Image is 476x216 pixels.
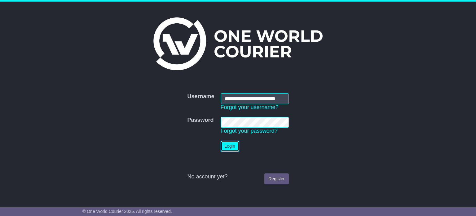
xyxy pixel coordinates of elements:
label: Username [187,93,214,100]
img: One World [153,17,323,70]
span: © One World Courier 2025. All rights reserved. [82,209,172,214]
a: Forgot your username? [221,104,279,110]
label: Password [187,117,214,124]
button: Login [221,141,239,152]
a: Forgot your password? [221,128,278,134]
a: Register [264,173,289,184]
div: No account yet? [187,173,289,180]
